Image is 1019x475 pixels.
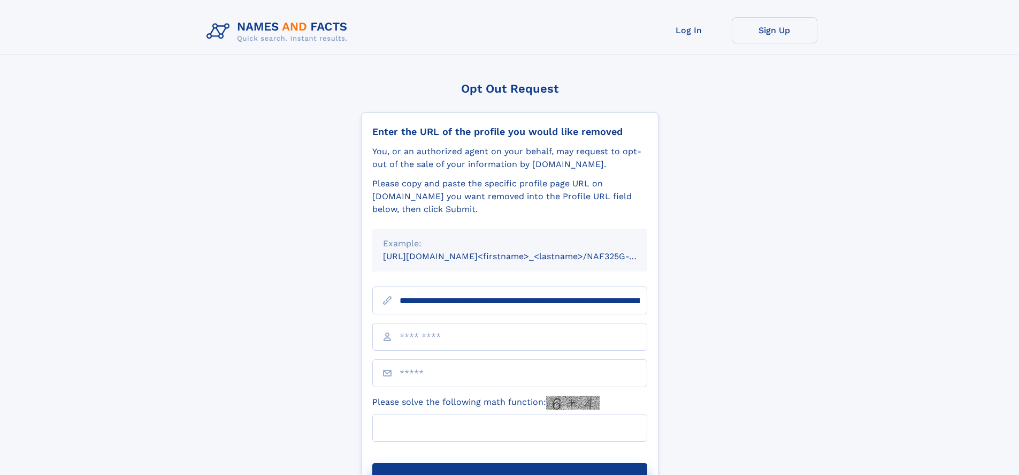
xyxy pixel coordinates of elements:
[361,82,658,95] div: Opt Out Request
[646,17,732,43] a: Log In
[202,17,356,46] img: Logo Names and Facts
[383,237,637,250] div: Example:
[383,251,668,261] small: [URL][DOMAIN_NAME]<firstname>_<lastname>/NAF325G-xxxxxxxx
[372,396,600,410] label: Please solve the following math function:
[372,126,647,138] div: Enter the URL of the profile you would like removed
[372,177,647,216] div: Please copy and paste the specific profile page URL on [DOMAIN_NAME] you want removed into the Pr...
[372,145,647,171] div: You, or an authorized agent on your behalf, may request to opt-out of the sale of your informatio...
[732,17,817,43] a: Sign Up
